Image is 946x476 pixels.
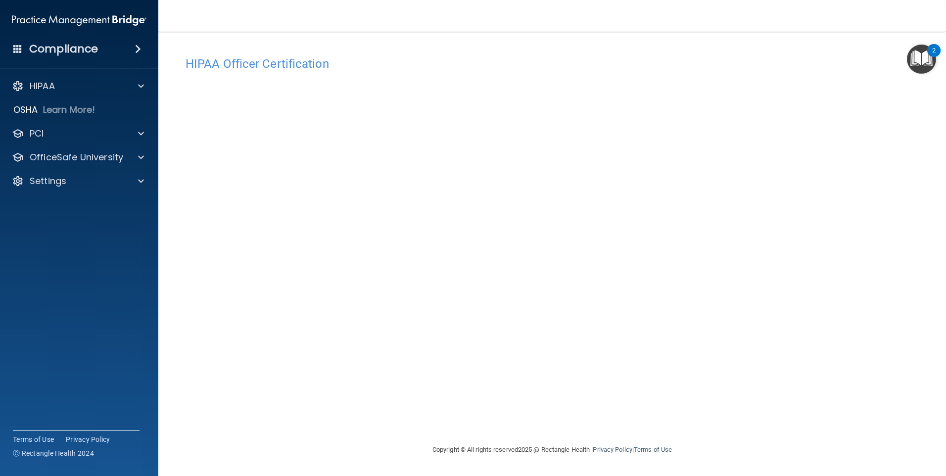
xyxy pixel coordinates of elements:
[29,42,98,56] h4: Compliance
[30,80,55,92] p: HIPAA
[13,448,94,458] span: Ⓒ Rectangle Health 2024
[907,45,936,74] button: Open Resource Center, 2 new notifications
[43,104,95,116] p: Learn More!
[932,50,936,63] div: 2
[13,104,38,116] p: OSHA
[12,10,146,30] img: PMB logo
[372,434,733,466] div: Copyright © All rights reserved 2025 @ Rectangle Health | |
[12,80,144,92] a: HIPAA
[186,76,919,397] iframe: hipaa-training
[186,57,919,70] h4: HIPAA Officer Certification
[13,434,54,444] a: Terms of Use
[30,151,123,163] p: OfficeSafe University
[12,128,144,140] a: PCI
[12,175,144,187] a: Settings
[634,446,672,453] a: Terms of Use
[593,446,632,453] a: Privacy Policy
[12,151,144,163] a: OfficeSafe University
[66,434,110,444] a: Privacy Policy
[30,128,44,140] p: PCI
[30,175,66,187] p: Settings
